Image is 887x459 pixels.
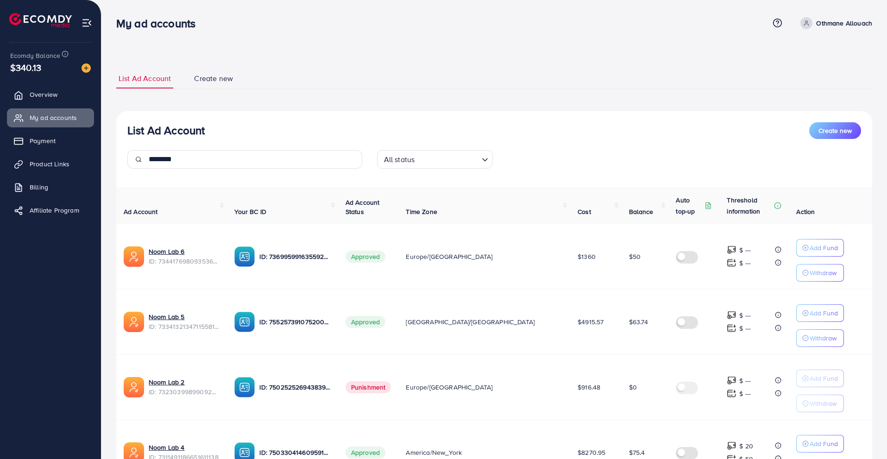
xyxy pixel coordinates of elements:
[346,198,380,216] span: Ad Account Status
[810,333,837,344] p: Withdraw
[739,440,753,452] p: $ 20
[149,247,185,256] a: Noom Lab 6
[629,252,641,261] span: $50
[149,443,185,452] a: Noom Lab 4
[124,377,144,397] img: ic-ads-acc.e4c84228.svg
[739,258,751,269] p: $ ---
[727,310,736,320] img: top-up amount
[810,308,838,319] p: Add Fund
[10,51,60,60] span: Ecomdy Balance
[578,252,596,261] span: $1360
[727,441,736,451] img: top-up amount
[796,239,844,257] button: Add Fund
[234,377,255,397] img: ic-ba-acc.ded83a64.svg
[810,242,838,253] p: Add Fund
[727,245,736,255] img: top-up amount
[149,377,220,396] div: <span class='underline'>Noom Lab 2</span></br>7323039989909209089
[796,264,844,282] button: Withdraw
[810,373,838,384] p: Add Fund
[727,323,736,333] img: top-up amount
[629,448,645,457] span: $75.4
[149,387,220,396] span: ID: 7323039989909209089
[124,312,144,332] img: ic-ads-acc.e4c84228.svg
[234,207,266,216] span: Your BC ID
[406,207,437,216] span: Time Zone
[796,329,844,347] button: Withdraw
[818,126,852,135] span: Create new
[739,310,751,321] p: $ ---
[259,316,330,327] p: ID: 7552573910752002064
[10,61,41,74] span: $340.13
[629,207,654,216] span: Balance
[739,245,751,256] p: $ ---
[124,207,158,216] span: Ad Account
[149,247,220,266] div: <span class='underline'>Noom Lab 6</span></br>7344176980935360513
[30,113,77,122] span: My ad accounts
[816,18,872,29] p: Othmane Allouach
[796,435,844,453] button: Add Fund
[149,312,220,331] div: <span class='underline'>Noom Lab 5</span></br>7334132134711558146
[848,417,880,452] iframe: Chat
[810,398,837,409] p: Withdraw
[810,267,837,278] p: Withdraw
[346,446,385,459] span: Approved
[9,13,72,27] img: logo
[259,251,330,262] p: ID: 7369959916355928081
[739,388,751,399] p: $ ---
[406,317,535,327] span: [GEOGRAPHIC_DATA]/[GEOGRAPHIC_DATA]
[30,136,56,145] span: Payment
[727,258,736,268] img: top-up amount
[234,246,255,267] img: ic-ba-acc.ded83a64.svg
[149,322,220,331] span: ID: 7334132134711558146
[676,195,703,217] p: Auto top-up
[578,207,591,216] span: Cost
[30,182,48,192] span: Billing
[194,73,233,84] span: Create new
[417,151,478,166] input: Search for option
[796,207,815,216] span: Action
[30,159,69,169] span: Product Links
[124,246,144,267] img: ic-ads-acc.e4c84228.svg
[377,150,493,169] div: Search for option
[7,201,94,220] a: Affiliate Program
[578,317,604,327] span: $4915.57
[578,448,605,457] span: $8270.95
[810,438,838,449] p: Add Fund
[809,122,861,139] button: Create new
[82,18,92,28] img: menu
[406,383,492,392] span: Europe/[GEOGRAPHIC_DATA]
[796,304,844,322] button: Add Fund
[406,448,462,457] span: America/New_York
[629,383,637,392] span: $0
[234,312,255,332] img: ic-ba-acc.ded83a64.svg
[346,381,391,393] span: Punishment
[7,108,94,127] a: My ad accounts
[796,395,844,412] button: Withdraw
[346,316,385,328] span: Approved
[149,377,185,387] a: Noom Lab 2
[727,376,736,385] img: top-up amount
[739,375,751,386] p: $ ---
[7,178,94,196] a: Billing
[119,73,171,84] span: List Ad Account
[7,132,94,150] a: Payment
[346,251,385,263] span: Approved
[578,383,600,392] span: $916.48
[7,85,94,104] a: Overview
[30,206,79,215] span: Affiliate Program
[727,195,772,217] p: Threshold information
[7,155,94,173] a: Product Links
[259,447,330,458] p: ID: 7503304146095915016
[382,153,417,166] span: All status
[629,317,648,327] span: $63.74
[30,90,57,99] span: Overview
[116,17,203,30] h3: My ad accounts
[259,382,330,393] p: ID: 7502525269438398465
[797,17,872,29] a: Othmane Allouach
[149,257,220,266] span: ID: 7344176980935360513
[82,63,91,73] img: image
[796,370,844,387] button: Add Fund
[149,312,185,321] a: Noom Lab 5
[127,124,205,137] h3: List Ad Account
